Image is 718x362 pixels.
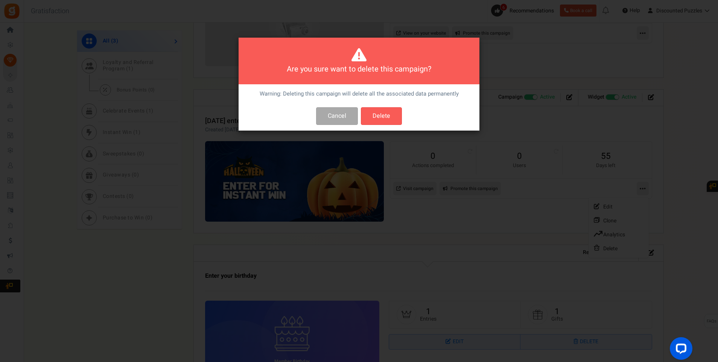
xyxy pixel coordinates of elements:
h4: Are you sure want to delete this campaign? [248,64,470,75]
button: Cancel [316,107,358,125]
button: Delete [361,107,402,125]
p: Warning: Deleting this campaign will delete all the associated data permanently [250,90,468,98]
